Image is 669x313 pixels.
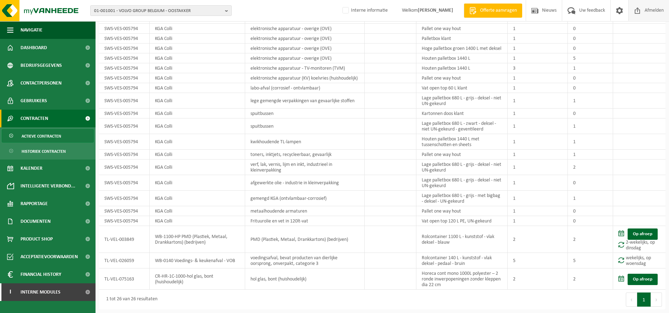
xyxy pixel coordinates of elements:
td: elektronische apparatuur (KV) koelvries (huishoudelijk) [245,73,365,83]
td: KGA Colli [150,83,245,93]
td: KGA Colli [150,134,245,150]
td: CR-HR-1C-1000-hol glas, bont (huishoudelijk) [150,268,245,290]
td: 1 [508,93,568,109]
td: 1 [568,134,613,150]
td: PMD (Plastiek, Metaal, Drankkartons) (bedrijven) [245,226,365,253]
td: Horeca cont mono 1000L polyester – 2 ronde inwerpopeningen zonder kleppen dia 22 cm [416,268,508,290]
td: Pallet one way hout [416,73,508,83]
td: TL-VEL-003849 [99,226,150,253]
td: 1 [568,150,613,160]
td: WB-1100-HP PMD (Plastiek, Metaal, Drankkartons) (bedrijven) [150,226,245,253]
td: 5 [568,53,613,63]
td: 1 [508,134,568,150]
button: 01-001001 - VOLVO GROUP BELGIUM - OOSTAKKER [90,5,232,16]
td: Houten palletbox 1440 L met tussenschotten en sheets [416,134,508,150]
td: metaalhoudende armaturen [245,206,365,216]
td: SWS-VES-005794 [99,34,150,44]
span: Rapportage [21,195,48,213]
td: gemengd KGA (ontvlambaar-corrosief) [245,191,365,206]
td: 0 [568,216,613,226]
td: Lage palletbox 680 L - zwart - deksel - niet UN-gekeurd - geventileerd [416,118,508,134]
td: 0 [568,24,613,34]
td: 1 [508,118,568,134]
td: Rolcontainer 140 L - kunststof - vlak deksel - pedaal - bruin [416,253,508,268]
span: Dashboard [21,39,47,57]
td: Rolcontainer 1100 L - kunststof - vlak deksel - blauw [416,226,508,253]
td: SWS-VES-005794 [99,53,150,63]
td: spuitbussen [245,118,365,134]
td: 1 [508,34,568,44]
td: Lage palletbox 680 L - grijs - deksel - niet UN-gekeurd [416,160,508,175]
td: KGA Colli [150,73,245,83]
td: KGA Colli [150,34,245,44]
td: 0 [568,44,613,53]
td: Pallet one way hout [416,206,508,216]
td: SWS-VES-005794 [99,109,150,118]
td: SWS-VES-005794 [99,160,150,175]
td: labo-afval (corrosief - ontvlambaar) [245,83,365,93]
td: spuitbussen [245,109,365,118]
td: 2 [508,268,568,290]
td: 1 [508,83,568,93]
td: SWS-VES-005794 [99,216,150,226]
span: Documenten [21,213,51,230]
td: KGA Colli [150,109,245,118]
td: Frituurolie en vet in 120lt-vat [245,216,365,226]
span: Contactpersonen [21,74,62,92]
td: elektronische apparatuur - overige (OVE) [245,34,365,44]
td: 5 [568,253,613,268]
td: WB-0140 Voedings- & keukenafval - VOB [150,253,245,268]
td: 1 [508,150,568,160]
td: KGA Colli [150,24,245,34]
td: 2 [568,160,613,175]
td: SWS-VES-005794 [99,175,150,191]
td: toners, inktjets, recycleerbaar, gevaarlijk [245,150,365,160]
button: Previous [626,292,637,307]
td: KGA Colli [150,150,245,160]
span: Historiek contracten [22,145,66,158]
td: wekelijks, op woensdag [613,253,665,268]
td: 1 [568,63,613,73]
td: KGA Colli [150,63,245,73]
span: I [7,283,13,301]
td: KGA Colli [150,175,245,191]
td: KGA Colli [150,118,245,134]
td: afgewerkte olie - industrie in kleinverpakking [245,175,365,191]
td: 1 [508,53,568,63]
td: SWS-VES-005794 [99,134,150,150]
td: SWS-VES-005794 [99,191,150,206]
div: 1 tot 26 van 26 resultaten [103,293,157,306]
span: Gebruikers [21,92,47,110]
td: elektronische apparatuur - overige (OVE) [245,44,365,53]
span: Actieve contracten [22,129,61,143]
td: TL-VEL-075163 [99,268,150,290]
td: kwikhoudende TL-lampen [245,134,365,150]
td: KGA Colli [150,191,245,206]
td: 2 [568,226,613,253]
td: KGA Colli [150,206,245,216]
td: 1 [508,24,568,34]
td: verf, lak, vernis, lijm en inkt, industrieel in kleinverpakking [245,160,365,175]
td: 1 [508,73,568,83]
td: 0 [568,175,613,191]
td: 0 [568,73,613,83]
span: Product Shop [21,230,53,248]
td: 1 [568,118,613,134]
span: Navigatie [21,21,42,39]
td: SWS-VES-005794 [99,24,150,34]
td: Kartonnen doos klant [416,109,508,118]
td: lege gemengde verpakkingen van gevaarlijke stoffen [245,93,365,109]
td: SWS-VES-005794 [99,150,150,160]
td: 1 [508,109,568,118]
td: KGA Colli [150,53,245,63]
td: SWS-VES-005794 [99,63,150,73]
td: Lage palletbox 680 L - grijs - deksel - niet UN-gekeurd [416,93,508,109]
td: 2 [508,226,568,253]
td: 1 [508,175,568,191]
td: Lage palletbox 680 L - grijs - deksel - niet UN-gekeurd [416,175,508,191]
td: SWS-VES-005794 [99,83,150,93]
span: Financial History [21,266,61,283]
td: Houten palletbox 1440 L [416,63,508,73]
td: 3 [508,63,568,73]
td: Lage palletbox 680 L - grijs - met bigbag - deksel - UN-gekeurd [416,191,508,206]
